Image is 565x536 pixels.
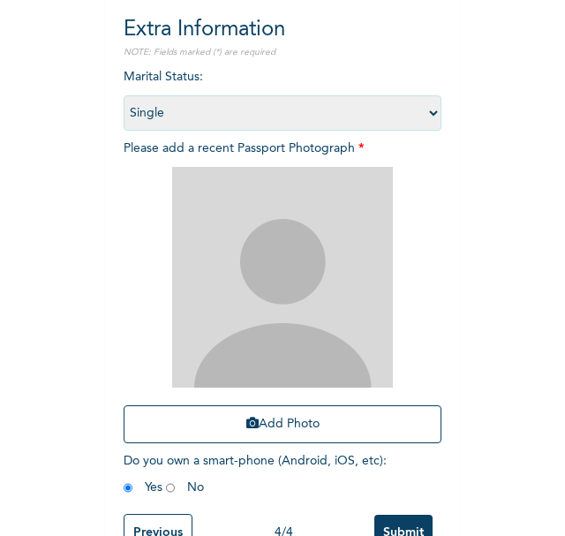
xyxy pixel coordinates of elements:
img: Crop [172,167,393,388]
h2: Extra Information [124,14,441,46]
span: Please add a recent Passport Photograph [124,142,441,452]
span: Do you own a smart-phone (Android, iOS, etc) : Yes No [124,455,387,494]
button: Add Photo [124,405,441,443]
p: NOTE: Fields marked (*) are required [124,46,441,59]
span: Marital Status : [124,71,441,119]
